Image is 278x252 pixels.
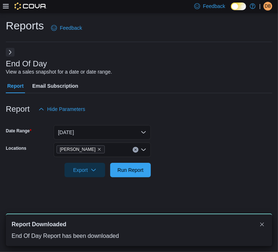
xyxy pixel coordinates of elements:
button: Run Report [110,163,151,177]
img: Cova [14,3,47,10]
h3: Report [6,105,30,113]
button: Remove Henderson from selection in this group [97,147,101,152]
span: Run Report [117,166,144,174]
span: [PERSON_NAME] [60,146,96,153]
span: Export [69,163,101,177]
div: View a sales snapshot for a date or date range. [6,68,112,76]
span: Henderson [57,145,105,153]
span: Report Downloaded [12,220,66,229]
div: Notification [12,220,266,229]
span: Hide Parameters [47,106,85,113]
span: Report [7,79,24,93]
button: Hide Parameters [36,102,88,116]
button: Clear input [133,147,138,153]
span: Email Subscription [32,79,78,93]
button: [DATE] [54,125,151,140]
label: Date Range [6,128,32,134]
span: DB [265,2,271,11]
div: End Of Day Report has been downloaded [12,232,266,240]
input: Dark Mode [231,3,246,10]
button: Open list of options [141,147,146,153]
label: Locations [6,145,26,151]
p: | [259,2,261,11]
button: Dismiss toast [258,220,266,229]
div: D Biojo [264,2,272,11]
button: Next [6,48,14,57]
span: Feedback [203,3,225,10]
a: Feedback [48,21,85,35]
h1: Reports [6,18,44,33]
span: Feedback [60,24,82,32]
button: Export [65,163,105,177]
h3: End Of Day [6,59,47,68]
